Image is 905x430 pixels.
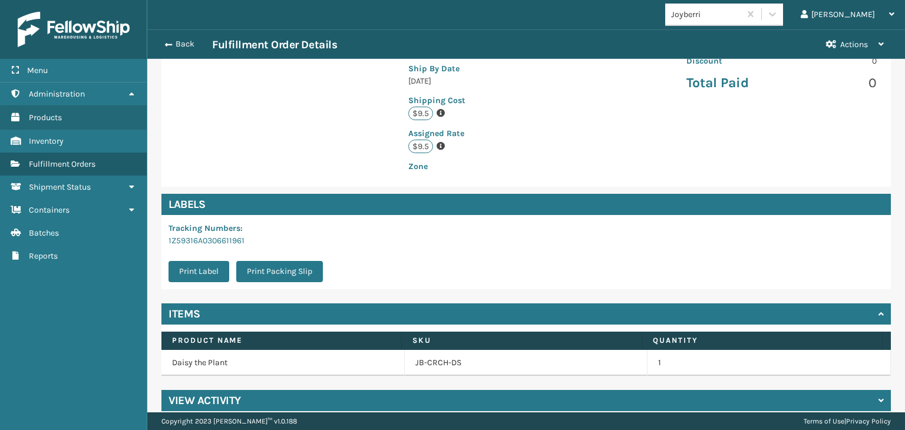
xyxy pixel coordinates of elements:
[408,160,533,173] p: Zone
[18,12,130,47] img: logo
[169,307,200,321] h4: Items
[29,251,58,261] span: Reports
[236,261,323,282] button: Print Packing Slip
[169,236,245,246] a: 1Z59316A0306611961
[408,107,433,120] p: $9.5
[161,412,297,430] p: Copyright 2023 [PERSON_NAME]™ v 1.0.188
[29,113,62,123] span: Products
[686,74,775,92] p: Total Paid
[29,136,64,146] span: Inventory
[788,55,877,67] p: 0
[408,127,533,140] p: Assigned Rate
[172,335,391,346] label: Product Name
[169,261,229,282] button: Print Label
[653,335,871,346] label: Quantity
[158,39,212,49] button: Back
[29,89,85,99] span: Administration
[212,38,337,52] h3: Fulfillment Order Details
[788,74,877,92] p: 0
[846,417,891,425] a: Privacy Policy
[815,30,894,59] button: Actions
[408,75,533,87] p: [DATE]
[29,182,91,192] span: Shipment Status
[415,357,461,369] a: JB-CRCH-DS
[671,8,741,21] div: Joyberri
[804,412,891,430] div: |
[408,140,433,153] p: $9.5
[27,65,48,75] span: Menu
[29,205,70,215] span: Containers
[408,94,533,107] p: Shipping Cost
[169,393,241,408] h4: View Activity
[29,228,59,238] span: Batches
[29,159,95,169] span: Fulfillment Orders
[412,335,631,346] label: SKU
[408,62,533,75] p: Ship By Date
[169,223,243,233] span: Tracking Numbers :
[648,350,891,376] td: 1
[686,55,775,67] p: Discount
[161,350,405,376] td: Daisy the Plant
[804,417,844,425] a: Terms of Use
[840,39,868,49] span: Actions
[161,194,891,215] h4: Labels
